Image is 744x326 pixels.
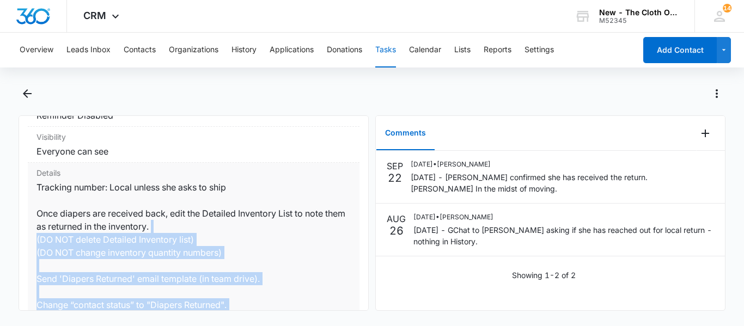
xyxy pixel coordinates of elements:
[20,33,53,67] button: Overview
[83,10,106,21] span: CRM
[411,171,650,194] p: [DATE] - [PERSON_NAME] confirmed she has received the return. [PERSON_NAME] In the midst of moving.
[697,125,714,142] button: Add Comment
[708,85,725,102] button: Actions
[327,33,362,67] button: Donations
[36,145,351,158] dd: Everyone can see
[512,269,576,281] p: Showing 1-2 of 2
[28,127,359,163] div: VisibilityEveryone can see
[36,131,351,143] dt: Visibility
[376,116,435,150] button: Comments
[413,224,714,247] p: [DATE] - GChat to [PERSON_NAME] asking if she has reached out for local return - nothing in History.
[723,4,731,13] div: notifications count
[375,33,396,67] button: Tasks
[389,225,404,236] p: 26
[525,33,554,67] button: Settings
[723,4,731,13] span: 14
[599,8,679,17] div: account name
[387,212,406,225] p: AUG
[409,33,441,67] button: Calendar
[484,33,511,67] button: Reports
[169,33,218,67] button: Organizations
[19,85,35,102] button: Back
[387,159,403,173] p: SEP
[413,212,714,222] p: [DATE] • [PERSON_NAME]
[454,33,471,67] button: Lists
[124,33,156,67] button: Contacts
[388,173,402,183] p: 22
[66,33,111,67] button: Leads Inbox
[411,159,650,169] p: [DATE] • [PERSON_NAME]
[270,33,314,67] button: Applications
[231,33,257,67] button: History
[643,37,717,63] button: Add Contact
[599,17,679,24] div: account id
[36,167,351,179] dt: Details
